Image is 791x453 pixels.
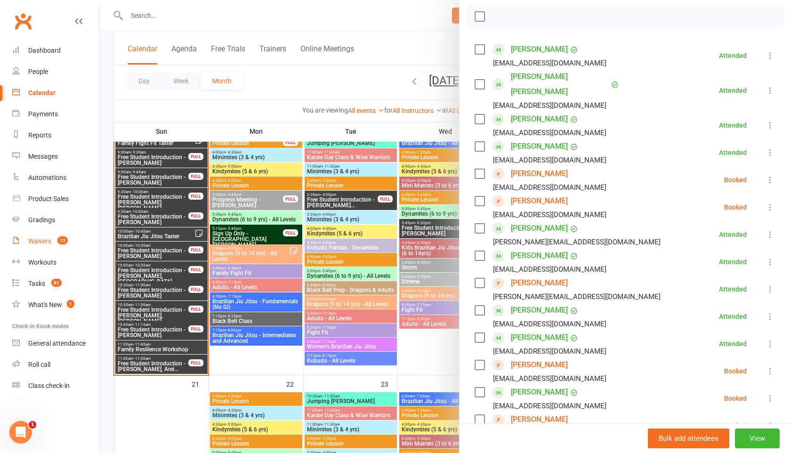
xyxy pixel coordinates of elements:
iframe: Intercom live chat [9,421,32,444]
div: What's New [28,301,62,308]
div: [EMAIL_ADDRESS][DOMAIN_NAME] [493,99,606,112]
a: Waivers 13 [12,231,99,252]
a: Automations [12,167,99,188]
span: 13 [57,236,68,244]
div: [EMAIL_ADDRESS][DOMAIN_NAME] [493,345,606,357]
div: [EMAIL_ADDRESS][DOMAIN_NAME] [493,372,606,385]
div: [EMAIL_ADDRESS][DOMAIN_NAME] [493,263,606,275]
div: Workouts [28,259,56,266]
a: [PERSON_NAME] [511,357,568,372]
div: Booked [724,368,747,374]
div: [PERSON_NAME][EMAIL_ADDRESS][DOMAIN_NAME] [493,236,661,248]
a: [PERSON_NAME] [511,412,568,427]
a: [PERSON_NAME] [511,303,568,318]
div: Attended [719,87,747,94]
span: 1 [67,300,74,308]
div: Attended [719,340,747,347]
div: Class check-in [28,382,70,389]
div: [EMAIL_ADDRESS][DOMAIN_NAME] [493,127,606,139]
a: What's New1 [12,294,99,315]
div: [EMAIL_ADDRESS][DOMAIN_NAME] [493,318,606,330]
div: Gradings [28,216,55,224]
div: Booked [724,395,747,402]
div: [EMAIL_ADDRESS][DOMAIN_NAME] [493,400,606,412]
div: Booked [724,177,747,183]
span: 81 [51,279,62,287]
div: Attended [719,286,747,292]
a: [PERSON_NAME] [511,385,568,400]
div: General attendance [28,340,86,347]
span: 1 [29,421,36,429]
a: [PERSON_NAME] [511,139,568,154]
a: Workouts [12,252,99,273]
div: Booked [724,422,747,429]
div: Tasks [28,280,45,287]
a: Roll call [12,354,99,375]
div: Attended [719,149,747,156]
a: Reports [12,125,99,146]
div: Reports [28,131,51,139]
a: Payments [12,104,99,125]
div: Attended [719,259,747,265]
a: [PERSON_NAME] [511,221,568,236]
a: [PERSON_NAME] [511,248,568,263]
div: Roll call [28,361,50,368]
button: View [735,429,780,448]
a: Class kiosk mode [12,375,99,396]
a: Product Sales [12,188,99,210]
a: [PERSON_NAME] [PERSON_NAME] [511,69,609,99]
div: Calendar [28,89,56,97]
div: [EMAIL_ADDRESS][DOMAIN_NAME] [493,57,606,69]
div: Messages [28,153,58,160]
div: [EMAIL_ADDRESS][DOMAIN_NAME] [493,181,606,194]
a: Clubworx [11,9,35,33]
div: Booked [724,204,747,210]
a: [PERSON_NAME] [511,112,568,127]
div: Product Sales [28,195,69,202]
a: [PERSON_NAME] [511,166,568,181]
div: Payments [28,110,58,118]
div: [EMAIL_ADDRESS][DOMAIN_NAME] [493,154,606,166]
a: [PERSON_NAME] [511,194,568,209]
button: Bulk add attendees [648,429,729,448]
a: [PERSON_NAME] [511,42,568,57]
div: [EMAIL_ADDRESS][DOMAIN_NAME] [493,209,606,221]
div: Attended [719,313,747,320]
a: Calendar [12,82,99,104]
div: Attended [719,231,747,238]
div: People [28,68,48,75]
a: General attendance kiosk mode [12,333,99,354]
a: Messages [12,146,99,167]
a: Gradings [12,210,99,231]
div: Attended [719,52,747,59]
div: [PERSON_NAME][EMAIL_ADDRESS][DOMAIN_NAME] [493,291,661,303]
div: Automations [28,174,66,181]
a: [PERSON_NAME] [511,275,568,291]
a: Dashboard [12,40,99,61]
div: Attended [719,122,747,129]
div: Dashboard [28,47,61,54]
a: Tasks 81 [12,273,99,294]
div: Waivers [28,237,51,245]
a: People [12,61,99,82]
a: [PERSON_NAME] [511,330,568,345]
